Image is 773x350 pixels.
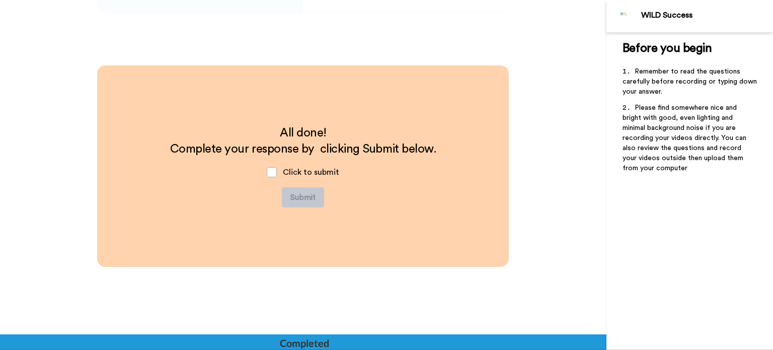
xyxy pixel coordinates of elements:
[623,104,748,172] span: Please find somewhere nice and bright with good, even lighting and minimal background noise if yo...
[612,4,636,28] img: Profile Image
[641,11,772,20] div: WILD Success
[623,42,712,54] span: Before you begin
[280,336,328,350] div: Completed
[623,68,759,95] span: Remember to read the questions carefully before recording or typing down your answer.
[282,187,324,207] button: Submit
[283,168,339,176] span: Click to submit
[170,143,436,155] span: Complete your response by clicking Submit below.
[280,127,327,139] span: All done!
